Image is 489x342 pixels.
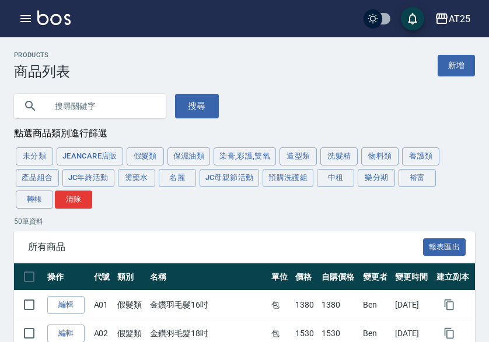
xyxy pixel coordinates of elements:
button: JC母親節活動 [200,169,260,187]
div: AT25 [449,12,470,26]
td: A01 [91,291,115,319]
th: 自購價格 [319,263,360,291]
a: 編輯 [47,296,85,314]
th: 操作 [44,263,91,291]
button: 燙藥水 [118,169,155,187]
button: 裕富 [399,169,436,187]
button: 未分類 [16,147,53,165]
th: 價格 [292,263,319,291]
td: 假髮類 [114,291,147,319]
td: 金鑽羽毛髮16吋 [147,291,268,319]
button: save [401,7,424,30]
button: 中租 [317,169,354,187]
button: 物料類 [361,147,399,165]
input: 搜尋關鍵字 [47,90,156,122]
img: Logo [37,10,71,25]
button: 名麗 [159,169,196,187]
th: 單位 [268,263,292,291]
th: 代號 [91,263,115,291]
th: 變更者 [360,263,393,291]
th: 變更時間 [392,263,434,291]
h2: Products [14,51,70,59]
button: 產品組合 [16,169,59,187]
button: 搜尋 [175,94,219,118]
button: 轉帳 [16,191,53,209]
button: 養護類 [402,147,439,165]
button: 預購洗護組 [263,169,313,187]
span: 所有商品 [28,241,423,253]
td: [DATE] [392,291,434,319]
th: 建立副本 [434,263,475,291]
button: JC年終活動 [62,169,114,187]
td: 1380 [319,291,360,319]
button: 清除 [55,191,92,209]
a: 報表匯出 [423,241,466,252]
th: 類別 [114,263,147,291]
td: 1380 [292,291,319,319]
button: 造型類 [280,147,317,165]
a: 新增 [438,55,475,76]
td: 包 [268,291,292,319]
button: 洗髮精 [320,147,358,165]
button: 保濕油類 [167,147,211,165]
p: 50 筆資料 [14,216,475,227]
div: 點選商品類別進行篩選 [14,128,475,140]
h3: 商品列表 [14,64,70,80]
button: AT25 [430,7,475,31]
th: 名稱 [147,263,268,291]
button: 假髮類 [127,147,164,165]
button: JeanCare店販 [57,147,123,165]
td: Ben [360,291,393,319]
button: 染膏,彩護,雙氧 [214,147,276,165]
button: 樂分期 [358,169,395,187]
button: 報表匯出 [423,238,466,256]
